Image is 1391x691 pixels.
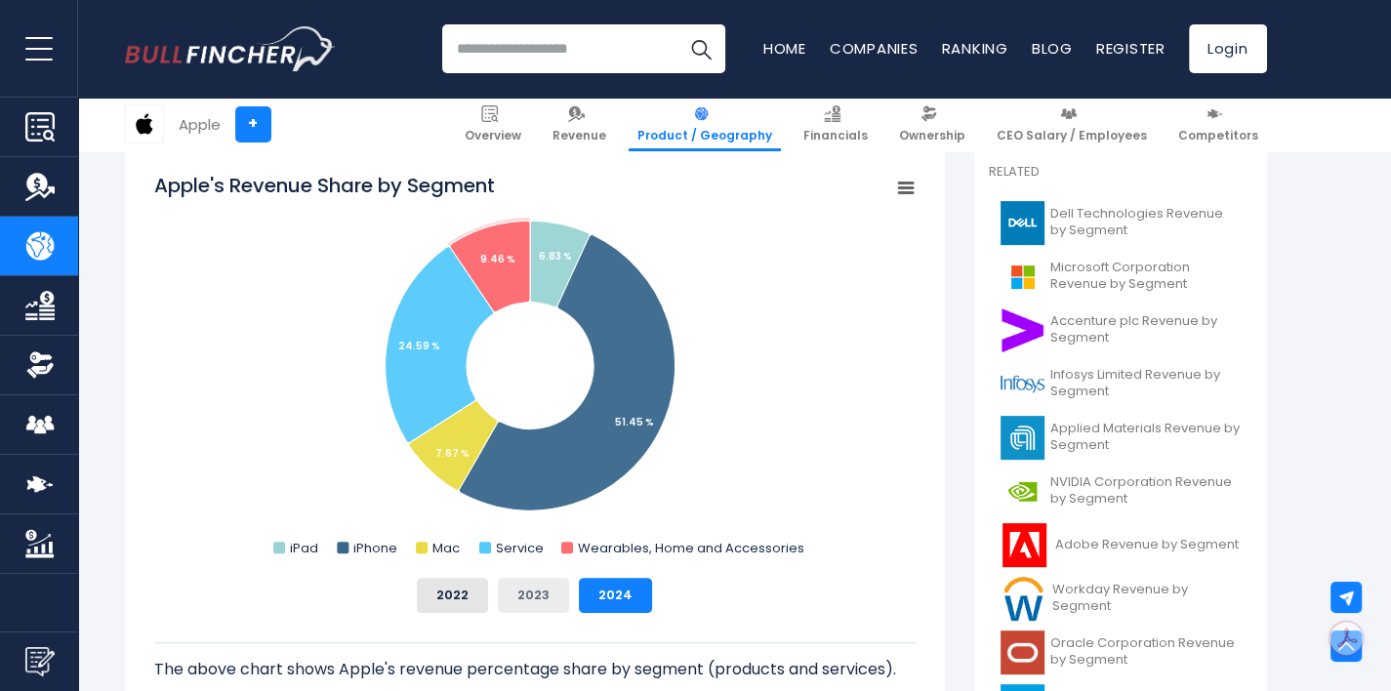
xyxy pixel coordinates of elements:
span: Workday Revenue by Segment [1052,582,1240,615]
div: Apple [179,113,221,136]
img: ACN logo [1001,308,1044,352]
span: Overview [465,128,521,143]
p: The above chart shows Apple's revenue percentage share by segment (products and services). [154,658,916,681]
a: Home [763,38,806,59]
span: NVIDIA Corporation Revenue by Segment [1050,474,1241,508]
span: CEO Salary / Employees [997,128,1147,143]
a: Dell Technologies Revenue by Segment [989,196,1252,250]
tspan: 6.83 % [539,249,572,264]
img: Bullfincher logo [125,26,336,71]
img: Ownership [25,350,55,380]
tspan: 24.59 % [398,339,440,353]
text: iPhone [353,539,397,557]
img: NVDA logo [1001,469,1044,513]
img: ADBE logo [1001,523,1049,567]
a: Financials [795,98,877,151]
img: INFY logo [1001,362,1044,406]
span: Product / Geography [637,128,772,143]
svg: Apple's Revenue Share by Segment [154,172,916,562]
tspan: 7.67 % [435,446,470,461]
span: Competitors [1178,128,1258,143]
a: Go to homepage [125,26,335,71]
a: Adobe Revenue by Segment [989,518,1252,572]
a: Revenue [544,98,615,151]
a: Oracle Corporation Revenue by Segment [989,626,1252,679]
span: Oracle Corporation Revenue by Segment [1050,635,1241,669]
a: Register [1096,38,1166,59]
button: Search [676,24,725,73]
img: AMAT logo [1001,416,1044,460]
span: Microsoft Corporation Revenue by Segment [1050,260,1241,293]
a: Applied Materials Revenue by Segment [989,411,1252,465]
img: AAPL logo [126,105,163,142]
button: 2024 [579,578,652,613]
button: 2022 [417,578,488,613]
tspan: 51.45 % [615,415,654,429]
img: WDAY logo [1001,577,1047,621]
a: Overview [456,98,530,151]
a: Microsoft Corporation Revenue by Segment [989,250,1252,304]
a: Competitors [1169,98,1267,151]
text: Mac [432,539,460,557]
span: Applied Materials Revenue by Segment [1050,421,1241,454]
a: Infosys Limited Revenue by Segment [989,357,1252,411]
span: Ownership [899,128,965,143]
a: Accenture plc Revenue by Segment [989,304,1252,357]
button: 2023 [498,578,569,613]
a: + [235,106,271,142]
img: DELL logo [1001,201,1044,245]
text: Service [495,539,543,557]
text: Wearables, Home and Accessories [577,539,803,557]
a: Companies [830,38,919,59]
span: Financials [803,128,868,143]
a: Blog [1032,38,1073,59]
a: NVIDIA Corporation Revenue by Segment [989,465,1252,518]
span: Dell Technologies Revenue by Segment [1050,206,1241,239]
span: Revenue [552,128,606,143]
span: Accenture plc Revenue by Segment [1050,313,1241,346]
a: CEO Salary / Employees [988,98,1156,151]
a: Ownership [890,98,974,151]
p: Related [989,164,1252,181]
span: Infosys Limited Revenue by Segment [1050,367,1241,400]
a: Login [1189,24,1267,73]
tspan: Apple's Revenue Share by Segment [154,172,495,199]
a: Product / Geography [629,98,781,151]
img: MSFT logo [1001,255,1044,299]
span: Adobe Revenue by Segment [1055,537,1239,553]
tspan: 9.46 % [480,252,515,266]
text: iPad [290,539,318,557]
img: ORCL logo [1001,630,1044,674]
a: Ranking [942,38,1008,59]
a: Workday Revenue by Segment [989,572,1252,626]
